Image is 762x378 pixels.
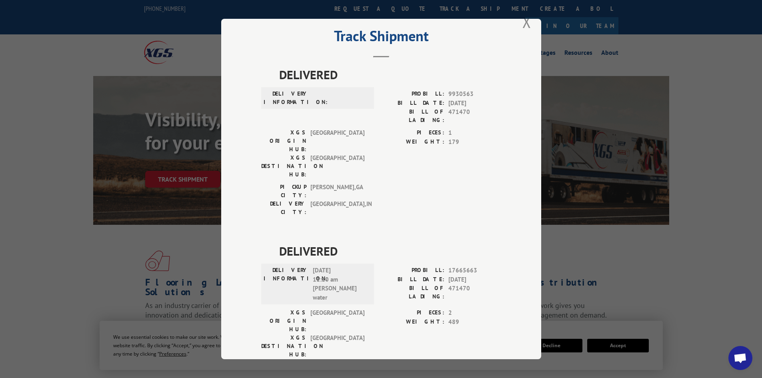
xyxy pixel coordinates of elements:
[448,275,501,284] span: [DATE]
[279,66,501,84] span: DELIVERED
[310,154,364,179] span: [GEOGRAPHIC_DATA]
[261,308,306,334] label: XGS ORIGIN HUB:
[261,200,306,216] label: DELIVERY CITY:
[448,128,501,138] span: 1
[261,154,306,179] label: XGS DESTINATION HUB:
[381,318,444,327] label: WEIGHT:
[381,90,444,99] label: PROBILL:
[310,308,364,334] span: [GEOGRAPHIC_DATA]
[381,108,444,124] label: BILL OF LADING:
[310,183,364,200] span: [PERSON_NAME] , GA
[310,200,364,216] span: [GEOGRAPHIC_DATA] , IN
[448,138,501,147] span: 179
[310,128,364,154] span: [GEOGRAPHIC_DATA]
[381,266,444,275] label: PROBILL:
[728,346,752,370] div: Open chat
[264,90,309,106] label: DELIVERY INFORMATION:
[448,99,501,108] span: [DATE]
[279,242,501,260] span: DELIVERED
[522,11,531,32] button: Close modal
[261,30,501,46] h2: Track Shipment
[381,284,444,301] label: BILL OF LADING:
[448,284,501,301] span: 471470
[381,138,444,147] label: WEIGHT:
[261,183,306,200] label: PICKUP CITY:
[261,128,306,154] label: XGS ORIGIN HUB:
[448,90,501,99] span: 9930563
[264,266,309,302] label: DELIVERY INFORMATION:
[310,334,364,359] span: [GEOGRAPHIC_DATA]
[448,108,501,124] span: 471470
[313,266,367,302] span: [DATE] 11:10 am [PERSON_NAME] water
[261,334,306,359] label: XGS DESTINATION HUB:
[448,308,501,318] span: 2
[381,128,444,138] label: PIECES:
[381,275,444,284] label: BILL DATE:
[381,99,444,108] label: BILL DATE:
[448,266,501,275] span: 17665663
[448,318,501,327] span: 489
[381,308,444,318] label: PIECES:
